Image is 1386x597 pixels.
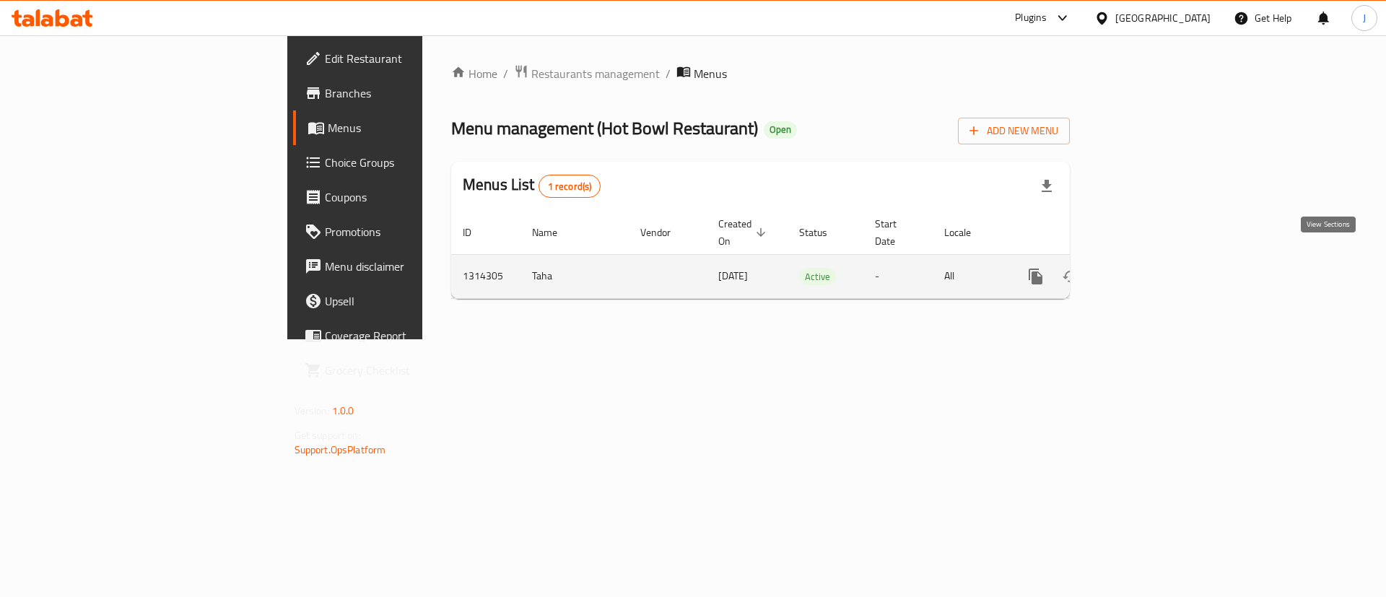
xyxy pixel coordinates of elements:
li: / [666,65,671,82]
a: Coupons [293,180,519,214]
span: 1.0.0 [332,401,354,420]
td: Taha [520,254,629,298]
span: Status [799,224,846,241]
table: enhanced table [451,211,1169,299]
div: Total records count [539,175,601,198]
span: Grocery Checklist [325,362,507,379]
span: Name [532,224,576,241]
span: 1 record(s) [539,180,601,193]
span: Menu disclaimer [325,258,507,275]
div: Open [764,121,797,139]
a: Grocery Checklist [293,353,519,388]
a: Promotions [293,214,519,249]
span: Vendor [640,224,689,241]
div: Plugins [1015,9,1047,27]
span: Open [764,123,797,136]
button: more [1019,259,1053,294]
a: Menu disclaimer [293,249,519,284]
span: J [1363,10,1366,26]
span: Version: [295,401,330,420]
td: - [863,254,933,298]
span: Upsell [325,292,507,310]
button: Change Status [1053,259,1088,294]
a: Restaurants management [514,64,660,83]
span: Choice Groups [325,154,507,171]
a: Edit Restaurant [293,41,519,76]
a: Coverage Report [293,318,519,353]
span: Menus [328,119,507,136]
span: Menus [694,65,727,82]
a: Support.OpsPlatform [295,440,386,459]
span: ID [463,224,490,241]
a: Choice Groups [293,145,519,180]
div: Export file [1029,169,1064,204]
span: Locale [944,224,990,241]
span: Get support on: [295,426,361,445]
span: [DATE] [718,266,748,285]
a: Menus [293,110,519,145]
span: Promotions [325,223,507,240]
span: Menu management ( Hot Bowl Restaurant ) [451,112,758,144]
td: All [933,254,1007,298]
th: Actions [1007,211,1169,255]
nav: breadcrumb [451,64,1070,83]
span: Branches [325,84,507,102]
span: Coupons [325,188,507,206]
div: [GEOGRAPHIC_DATA] [1115,10,1211,26]
span: Restaurants management [531,65,660,82]
span: Add New Menu [969,122,1058,140]
span: Active [799,269,836,285]
h2: Menus List [463,174,601,198]
span: Start Date [875,215,915,250]
span: Coverage Report [325,327,507,344]
button: Add New Menu [958,118,1070,144]
span: Created On [718,215,770,250]
span: Edit Restaurant [325,50,507,67]
a: Upsell [293,284,519,318]
a: Branches [293,76,519,110]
